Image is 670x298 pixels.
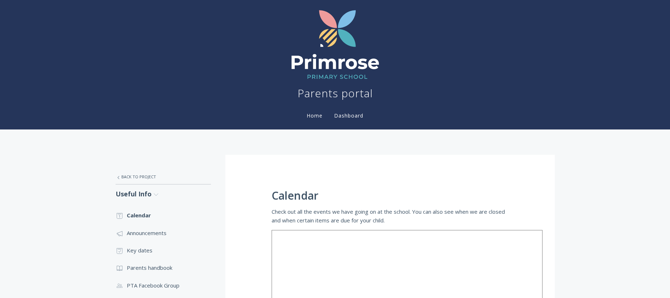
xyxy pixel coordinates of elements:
a: Dashboard [333,112,365,119]
a: Key dates [116,242,211,259]
a: Announcements [116,224,211,242]
a: Home [305,112,324,119]
p: Check out all the events we have going on at the school. You can also see when we are closed and ... [272,207,509,225]
a: Useful Info [116,184,211,204]
a: Back to Project [116,169,211,184]
a: PTA Facebook Group [116,277,211,294]
a: Calendar [116,207,211,224]
a: Parents handbook [116,259,211,276]
h1: Parents portal [298,86,373,101]
h1: Calendar [272,190,509,202]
